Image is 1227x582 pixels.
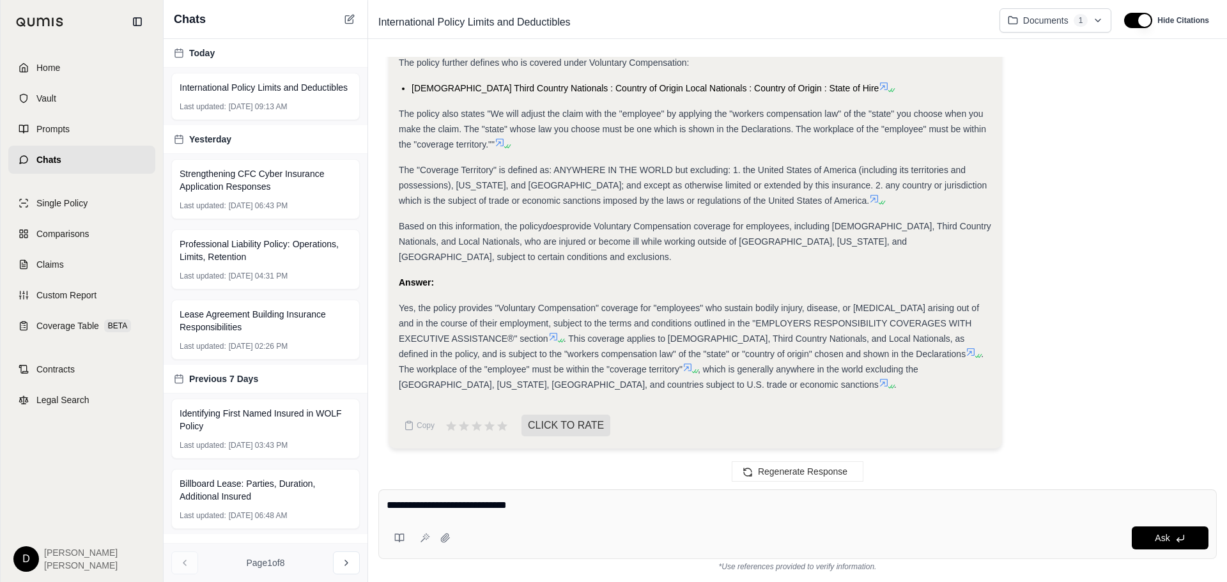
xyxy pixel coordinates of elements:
span: Last updated: [180,271,226,281]
span: Professional Liability Policy: Operations, Limits, Retention [180,238,351,263]
span: Claims [36,258,64,271]
span: Lease Agreement Building Insurance Responsibilities [180,308,351,333]
span: [PERSON_NAME] [44,559,118,572]
em: does [543,221,562,231]
span: International Policy Limits and Deductibles [180,81,348,94]
strong: Answer: [399,277,434,287]
a: Single Policy [8,189,155,217]
a: Prompts [8,115,155,143]
a: Claims [8,250,155,279]
span: Yes, the policy provides "Voluntary Compensation" coverage for "employees" who sustain bodily inj... [399,303,979,344]
span: BETA [104,319,131,332]
span: . This coverage applies to [DEMOGRAPHIC_DATA], Third Country Nationals, and Local Nationals, as d... [399,333,966,359]
span: Based on this information, the policy [399,221,543,231]
span: Chats [36,153,61,166]
span: Previous 7 Days [189,372,258,385]
span: [DATE] 04:31 PM [229,271,288,281]
span: . [894,379,897,390]
span: [PERSON_NAME] [44,546,118,559]
span: Yesterday [189,133,231,146]
span: Legal Search [36,394,89,406]
span: The policy further defines who is covered under Voluntary Compensation: [399,57,689,68]
span: Billboard Lease: Parties, Duration, Additional Insured [180,477,351,503]
span: The "Coverage Territory" is defined as: ANYWHERE IN THE WORLD but excluding: 1. the United States... [399,165,987,206]
span: provide Voluntary Compensation coverage for employees, including [DEMOGRAPHIC_DATA], Third Countr... [399,221,991,262]
div: Edit Title [373,12,989,33]
span: Copy [417,420,435,431]
span: , which is generally anywhere in the world excluding the [GEOGRAPHIC_DATA], [US_STATE], [GEOGRAPH... [399,364,918,390]
span: 1 [1074,14,1088,27]
button: Collapse sidebar [127,11,148,32]
a: Custom Report [8,281,155,309]
span: [DATE] 02:26 PM [229,341,288,351]
span: Previous 30 Days [189,542,263,555]
span: [DATE] 03:43 PM [229,440,288,450]
span: Chats [174,10,206,28]
span: The policy also states "We will adjust the claim with the "employee" by applying the "workers com... [399,109,986,149]
span: Last updated: [180,102,226,112]
div: D [13,546,39,572]
a: Contracts [8,355,155,383]
span: Single Policy [36,197,88,210]
span: Contracts [36,363,75,376]
button: Ask [1132,526,1208,549]
a: Comparisons [8,220,155,248]
button: New Chat [342,11,357,27]
img: Qumis Logo [16,17,64,27]
button: Copy [399,413,440,438]
span: [DEMOGRAPHIC_DATA] Third Country Nationals : Country of Origin Local Nationals : Country of Origi... [412,83,879,93]
span: Today [189,47,215,59]
a: Coverage TableBETA [8,312,155,340]
span: [DATE] 06:43 PM [229,201,288,211]
span: Coverage Table [36,319,99,332]
span: Hide Citations [1157,15,1209,26]
a: Vault [8,84,155,112]
span: Custom Report [36,289,96,302]
span: Page 1 of 8 [247,556,285,569]
span: Last updated: [180,201,226,211]
span: Vault [36,92,56,105]
span: Comparisons [36,227,89,240]
a: Legal Search [8,386,155,414]
span: [DATE] 06:48 AM [229,510,288,521]
span: CLICK TO RATE [521,415,610,436]
span: Identifying First Named Insured in WOLF Policy [180,407,351,433]
span: Home [36,61,60,74]
span: Prompts [36,123,70,135]
button: Documents1 [999,8,1112,33]
span: Regenerate Response [758,466,847,477]
a: Home [8,54,155,82]
a: Chats [8,146,155,174]
span: Last updated: [180,440,226,450]
span: [DATE] 09:13 AM [229,102,288,112]
span: Ask [1155,533,1169,543]
button: Regenerate Response [732,461,863,482]
span: Documents [1023,14,1069,27]
div: *Use references provided to verify information. [378,559,1217,572]
span: International Policy Limits and Deductibles [373,12,576,33]
span: Last updated: [180,341,226,351]
span: Last updated: [180,510,226,521]
span: Strengthening CFC Cyber Insurance Application Responses [180,167,351,193]
span: . The workplace of the "employee" must be within the "coverage territory" [399,349,984,374]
